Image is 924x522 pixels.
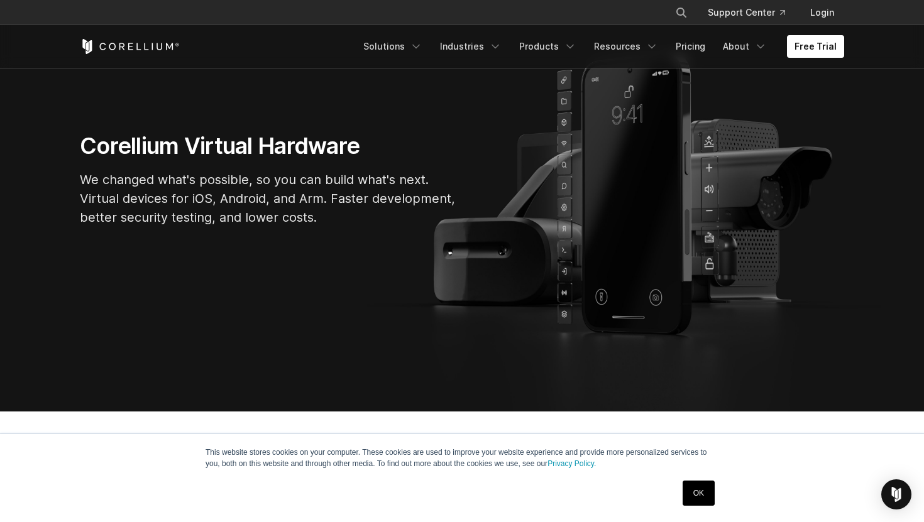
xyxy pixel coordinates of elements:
[356,35,430,58] a: Solutions
[80,170,457,227] p: We changed what's possible, so you can build what's next. Virtual devices for iOS, Android, and A...
[512,35,584,58] a: Products
[432,35,509,58] a: Industries
[787,35,844,58] a: Free Trial
[698,1,795,24] a: Support Center
[683,481,715,506] a: OK
[715,35,774,58] a: About
[80,132,457,160] h1: Corellium Virtual Hardware
[881,479,911,509] div: Open Intercom Messenger
[206,447,718,469] p: This website stores cookies on your computer. These cookies are used to improve your website expe...
[670,1,693,24] button: Search
[800,1,844,24] a: Login
[660,1,844,24] div: Navigation Menu
[547,459,596,468] a: Privacy Policy.
[668,35,713,58] a: Pricing
[586,35,666,58] a: Resources
[356,35,844,58] div: Navigation Menu
[80,39,180,54] a: Corellium Home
